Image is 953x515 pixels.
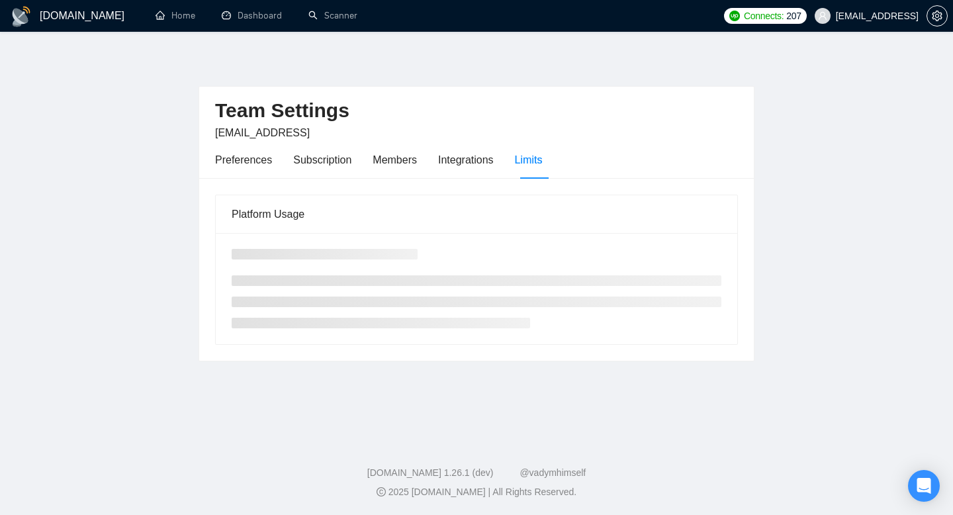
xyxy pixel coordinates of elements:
a: @vadymhimself [520,467,586,478]
a: dashboardDashboard [222,10,282,21]
span: copyright [377,487,386,496]
div: Integrations [438,152,494,168]
span: setting [927,11,947,21]
div: Preferences [215,152,272,168]
a: searchScanner [308,10,357,21]
div: Platform Usage [232,195,721,233]
img: upwork-logo.png [729,11,740,21]
div: Open Intercom Messenger [908,470,940,502]
div: Limits [515,152,543,168]
a: setting [927,11,948,21]
div: Subscription [293,152,351,168]
span: 207 [786,9,801,23]
a: homeHome [156,10,195,21]
a: [DOMAIN_NAME] 1.26.1 (dev) [367,467,494,478]
div: 2025 [DOMAIN_NAME] | All Rights Reserved. [11,485,942,499]
button: setting [927,5,948,26]
span: user [818,11,827,21]
span: Connects: [744,9,784,23]
h2: Team Settings [215,97,738,124]
div: Members [373,152,417,168]
img: logo [11,6,32,27]
span: [EMAIL_ADDRESS] [215,127,310,138]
